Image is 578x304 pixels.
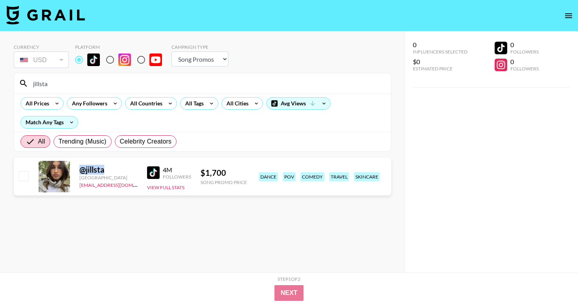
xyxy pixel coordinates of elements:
[79,181,158,188] a: [EMAIL_ADDRESS][DOMAIN_NAME]
[300,172,324,181] div: comedy
[510,41,539,49] div: 0
[259,172,278,181] div: dance
[59,137,107,146] span: Trending (Music)
[67,98,109,109] div: Any Followers
[125,98,164,109] div: All Countries
[147,184,184,190] button: View Full Stats
[120,137,172,146] span: Celebrity Creators
[283,172,296,181] div: pov
[21,116,78,128] div: Match Any Tags
[79,165,138,175] div: @ jillsta
[14,50,69,70] div: Currency is locked to USD
[510,66,539,72] div: Followers
[274,285,304,301] button: Next
[222,98,250,109] div: All Cities
[75,44,168,50] div: Platform
[413,41,468,49] div: 0
[267,98,330,109] div: Avg Views
[15,53,67,67] div: USD
[118,53,131,66] img: Instagram
[28,77,386,90] input: Search by User Name
[38,137,45,146] span: All
[561,8,576,24] button: open drawer
[413,49,468,55] div: Influencers Selected
[201,168,247,178] div: $ 1,700
[6,6,85,24] img: Grail Talent
[87,53,100,66] img: TikTok
[329,172,349,181] div: travel
[278,276,300,282] div: Step 1 of 2
[163,166,191,174] div: 4M
[413,58,468,66] div: $0
[147,166,160,179] img: TikTok
[21,98,51,109] div: All Prices
[79,175,138,181] div: [GEOGRAPHIC_DATA]
[180,98,205,109] div: All Tags
[149,53,162,66] img: YouTube
[510,49,539,55] div: Followers
[413,66,468,72] div: Estimated Price
[14,44,69,50] div: Currency
[171,44,228,50] div: Campaign Type
[510,58,539,66] div: 0
[201,179,247,185] div: Song Promo Price
[163,174,191,180] div: Followers
[539,265,569,295] iframe: Drift Widget Chat Controller
[354,172,380,181] div: skincare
